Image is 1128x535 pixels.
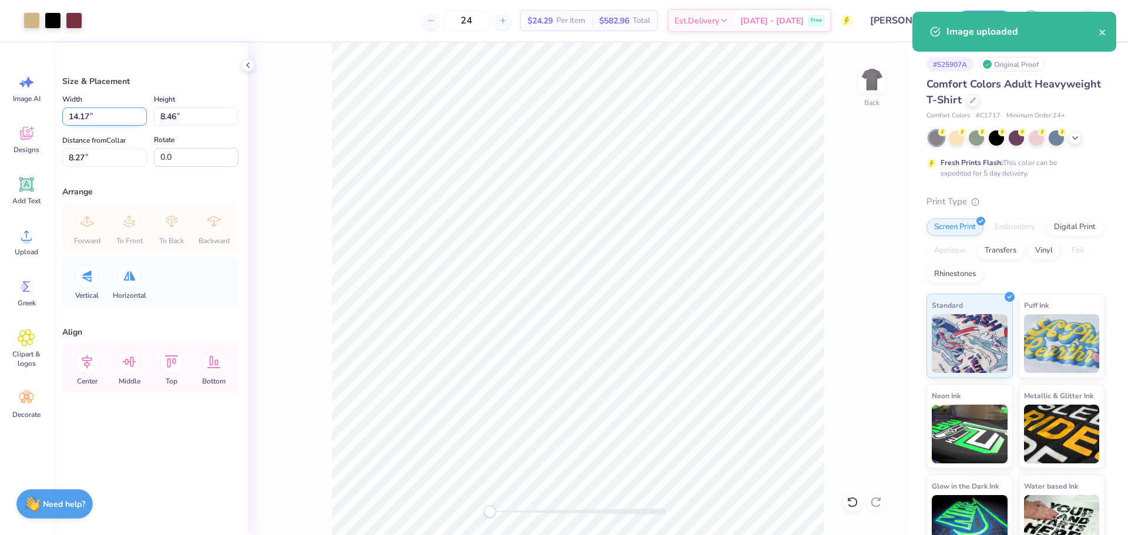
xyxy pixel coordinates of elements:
[444,10,489,31] input: – –
[12,410,41,419] span: Decorate
[77,376,98,386] span: Center
[941,158,1003,167] strong: Fresh Prints Flash:
[1099,25,1107,39] button: close
[15,247,38,257] span: Upload
[926,195,1104,208] div: Print Type
[14,145,39,154] span: Designs
[932,405,1008,463] img: Neon Ink
[1076,9,1099,32] img: Kath Sales
[926,111,970,121] span: Comfort Colors
[1064,242,1092,260] div: Foil
[977,242,1024,260] div: Transfers
[62,186,239,198] div: Arrange
[599,15,629,27] span: $582.96
[932,389,961,402] span: Neon Ink
[1006,111,1065,121] span: Minimum Order: 24 +
[979,57,1045,72] div: Original Proof
[113,291,146,300] span: Horizontal
[932,299,963,311] span: Standard
[75,291,99,300] span: Vertical
[932,314,1008,373] img: Standard
[1024,299,1049,311] span: Puff Ink
[861,9,948,32] input: Untitled Design
[556,15,585,27] span: Per Item
[926,265,983,283] div: Rhinestones
[811,16,822,25] span: Free
[633,15,650,27] span: Total
[43,499,85,510] strong: Need help?
[13,94,41,103] span: Image AI
[926,242,973,260] div: Applique
[932,480,999,492] span: Glow in the Dark Ink
[202,376,226,386] span: Bottom
[62,92,82,106] label: Width
[154,92,175,106] label: Height
[484,506,496,517] div: Accessibility label
[1024,405,1100,463] img: Metallic & Glitter Ink
[740,15,804,27] span: [DATE] - [DATE]
[7,349,46,368] span: Clipart & logos
[528,15,553,27] span: $24.29
[62,133,126,147] label: Distance from Collar
[860,68,884,92] img: Back
[12,196,41,206] span: Add Text
[1046,218,1103,236] div: Digital Print
[18,298,36,308] span: Greek
[976,111,1001,121] span: # C1717
[1024,480,1078,492] span: Water based Ink
[119,376,140,386] span: Middle
[154,133,174,147] label: Rotate
[166,376,177,386] span: Top
[62,326,239,338] div: Align
[1024,314,1100,373] img: Puff Ink
[926,77,1101,107] span: Comfort Colors Adult Heavyweight T-Shirt
[987,218,1043,236] div: Embroidery
[946,25,1099,39] div: Image uploaded
[864,97,879,108] div: Back
[1056,9,1104,32] a: KS
[926,218,983,236] div: Screen Print
[674,15,719,27] span: Est. Delivery
[941,157,1085,179] div: This color can be expedited for 5 day delivery.
[1028,242,1060,260] div: Vinyl
[62,75,239,88] div: Size & Placement
[1024,389,1093,402] span: Metallic & Glitter Ink
[926,57,973,72] div: # 525907A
